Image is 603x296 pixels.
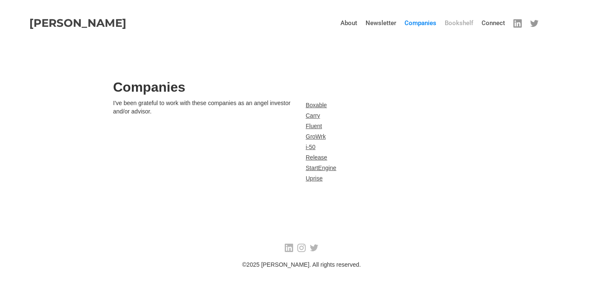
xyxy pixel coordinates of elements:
a: Release [306,153,336,162]
a: [PERSON_NAME] [29,13,126,33]
div: © 2025 [PERSON_NAME]. All rights reserved. [242,260,361,281]
img: instagram-link [297,244,306,252]
img: linkedin-link [530,19,539,28]
a: GroWrk [306,132,336,141]
img: instagram-link [310,244,318,252]
img: linkedin-link [513,19,522,28]
a: Companies [400,10,441,36]
a: Bookshelf [441,10,477,36]
a: StartEngine [306,164,336,172]
a: Uprise [306,174,336,183]
a: Fluent [306,122,336,130]
a: Connect [477,10,509,36]
a: About [336,10,361,36]
img: linkedin-link [285,244,293,252]
strong: [PERSON_NAME] [29,16,126,30]
h2: Companies [113,80,185,95]
a: Carry [306,111,336,120]
p: I've been grateful to work with these companies as an angel investor and/or advisor. [113,99,297,116]
a: i-50 [306,143,336,151]
a: Newsletter [361,10,400,36]
a: Boxable [306,101,336,109]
